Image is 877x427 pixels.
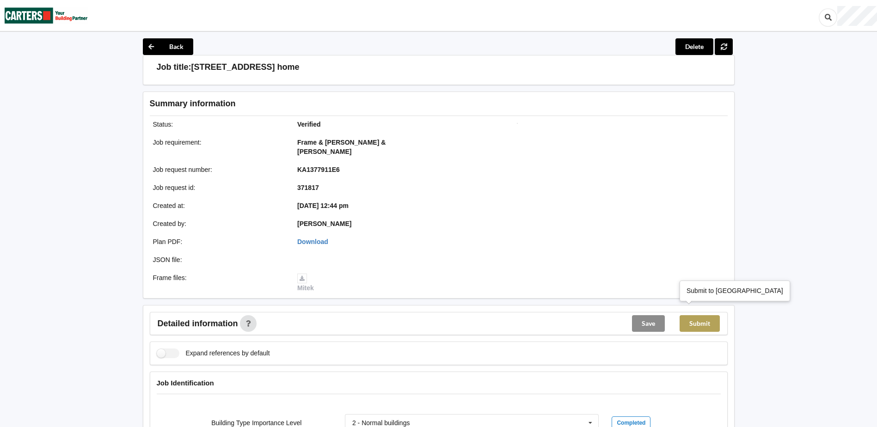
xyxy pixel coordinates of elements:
[297,202,349,209] b: [DATE] 12:44 pm
[150,98,580,109] h3: Summary information
[157,62,191,73] h3: Job title:
[297,274,314,292] a: Mitek
[297,220,351,227] b: [PERSON_NAME]
[158,319,238,328] span: Detailed information
[352,420,410,426] div: 2 - Normal buildings
[157,348,270,358] label: Expand references by default
[297,139,386,155] b: Frame & [PERSON_NAME] & [PERSON_NAME]
[517,123,518,124] img: Job impression image thumbnail
[147,165,291,174] div: Job request number :
[687,286,783,295] div: Submit to [GEOGRAPHIC_DATA]
[297,184,319,191] b: 371817
[157,378,721,387] h4: Job Identification
[191,62,300,73] h3: [STREET_ADDRESS] home
[147,138,291,156] div: Job requirement :
[147,201,291,210] div: Created at :
[297,121,321,128] b: Verified
[297,166,340,173] b: KA1377911E6
[5,0,88,30] img: Carters
[680,315,720,332] button: Submit
[143,38,193,55] button: Back
[211,419,301,427] label: Building Type Importance Level
[147,237,291,246] div: Plan PDF :
[837,6,877,26] div: User Profile
[147,183,291,192] div: Job request id :
[147,120,291,129] div: Status :
[147,219,291,228] div: Created by :
[147,255,291,264] div: JSON file :
[297,238,328,245] a: Download
[147,273,291,293] div: Frame files :
[675,38,713,55] button: Delete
